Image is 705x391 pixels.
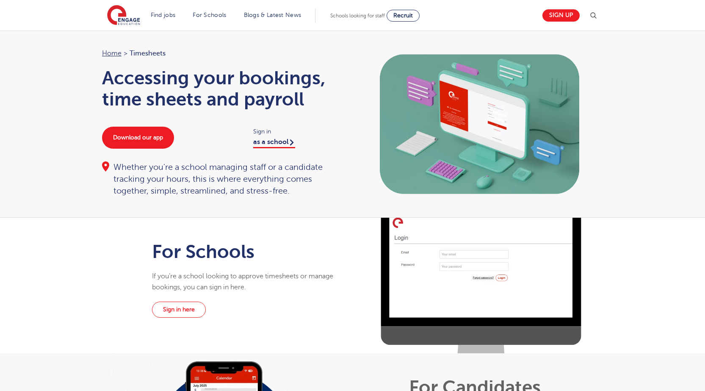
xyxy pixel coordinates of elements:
a: Home [102,50,122,57]
nav: breadcrumb [102,48,344,59]
img: Engage Education [107,5,140,26]
span: > [124,50,127,57]
a: Blogs & Latest News [244,12,301,18]
a: Sign in here [152,302,206,318]
a: For Schools [193,12,226,18]
span: Timesheets [130,48,166,59]
h1: For Schools [152,241,341,262]
p: If you’re a school looking to approve timesheets or manage bookings, you can sign in here. [152,271,341,293]
span: Schools looking for staff [330,13,385,19]
a: Sign up [542,9,580,22]
a: Find jobs [151,12,176,18]
span: Sign in [253,127,344,136]
a: as a school [253,138,295,148]
a: Download our app [102,127,174,149]
div: Whether you're a school managing staff or a candidate tracking your hours, this is where everythi... [102,161,344,197]
h1: Accessing your bookings, time sheets and payroll [102,67,344,110]
a: Recruit [387,10,420,22]
span: Recruit [393,12,413,19]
